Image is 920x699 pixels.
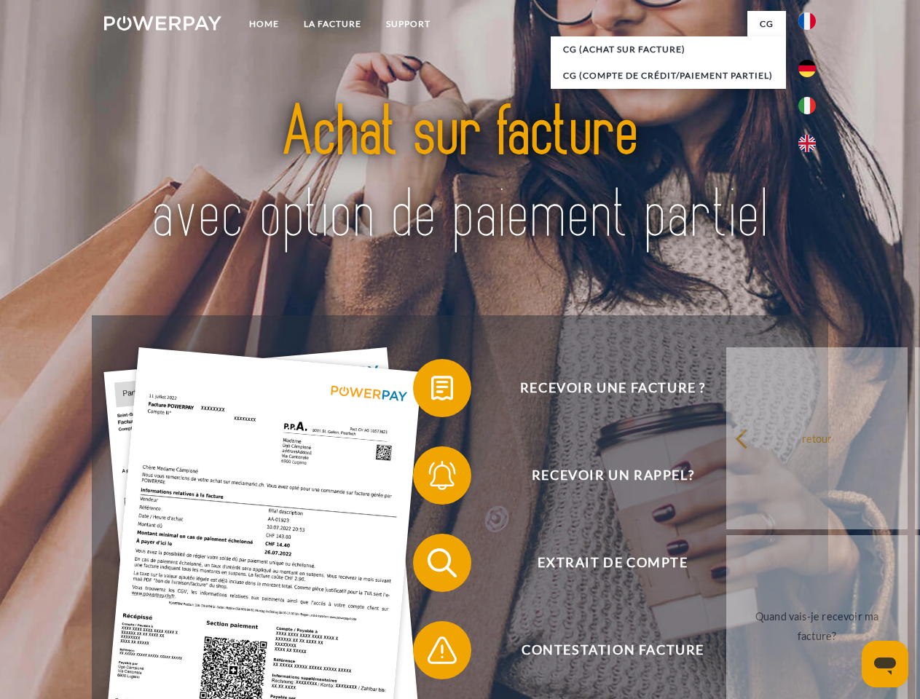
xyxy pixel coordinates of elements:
[413,534,792,592] button: Extrait de compte
[424,370,460,406] img: qb_bill.svg
[413,446,792,505] button: Recevoir un rappel?
[434,446,791,505] span: Recevoir un rappel?
[424,457,460,494] img: qb_bell.svg
[551,63,786,89] a: CG (Compte de crédit/paiement partiel)
[413,359,792,417] button: Recevoir une facture ?
[237,11,291,37] a: Home
[434,534,791,592] span: Extrait de compte
[424,545,460,581] img: qb_search.svg
[798,135,816,152] img: en
[747,11,786,37] a: CG
[413,621,792,679] button: Contestation Facture
[551,36,786,63] a: CG (achat sur facture)
[862,641,908,687] iframe: Bouton de lancement de la fenêtre de messagerie
[798,60,816,77] img: de
[735,428,899,448] div: retour
[434,359,791,417] span: Recevoir une facture ?
[434,621,791,679] span: Contestation Facture
[104,16,221,31] img: logo-powerpay-white.svg
[798,97,816,114] img: it
[374,11,443,37] a: Support
[291,11,374,37] a: LA FACTURE
[424,632,460,668] img: qb_warning.svg
[735,607,899,646] div: Quand vais-je recevoir ma facture?
[798,12,816,30] img: fr
[139,70,781,279] img: title-powerpay_fr.svg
